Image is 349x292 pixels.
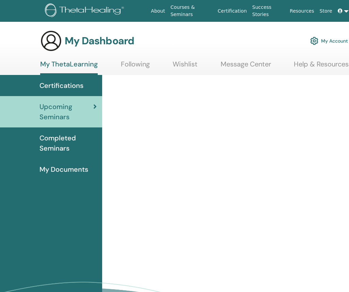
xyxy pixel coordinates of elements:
span: My Documents [39,164,88,174]
a: Certification [215,5,249,17]
img: generic-user-icon.jpg [40,30,62,52]
a: Resources [287,5,317,17]
a: Success Stories [250,1,287,21]
a: Store [317,5,335,17]
a: Courses & Seminars [168,1,215,21]
a: Following [121,60,150,73]
h3: My Dashboard [65,35,134,47]
a: Wishlist [173,60,197,73]
img: cog.svg [310,35,318,47]
span: Certifications [39,80,83,91]
a: About [148,5,168,17]
a: Help & Resources [294,60,349,73]
img: logo.png [45,3,126,19]
span: Upcoming Seminars [39,102,93,122]
a: Message Center [221,60,271,73]
span: Completed Seminars [39,133,97,153]
a: My ThetaLearning [40,60,98,75]
a: My Account [310,33,348,48]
